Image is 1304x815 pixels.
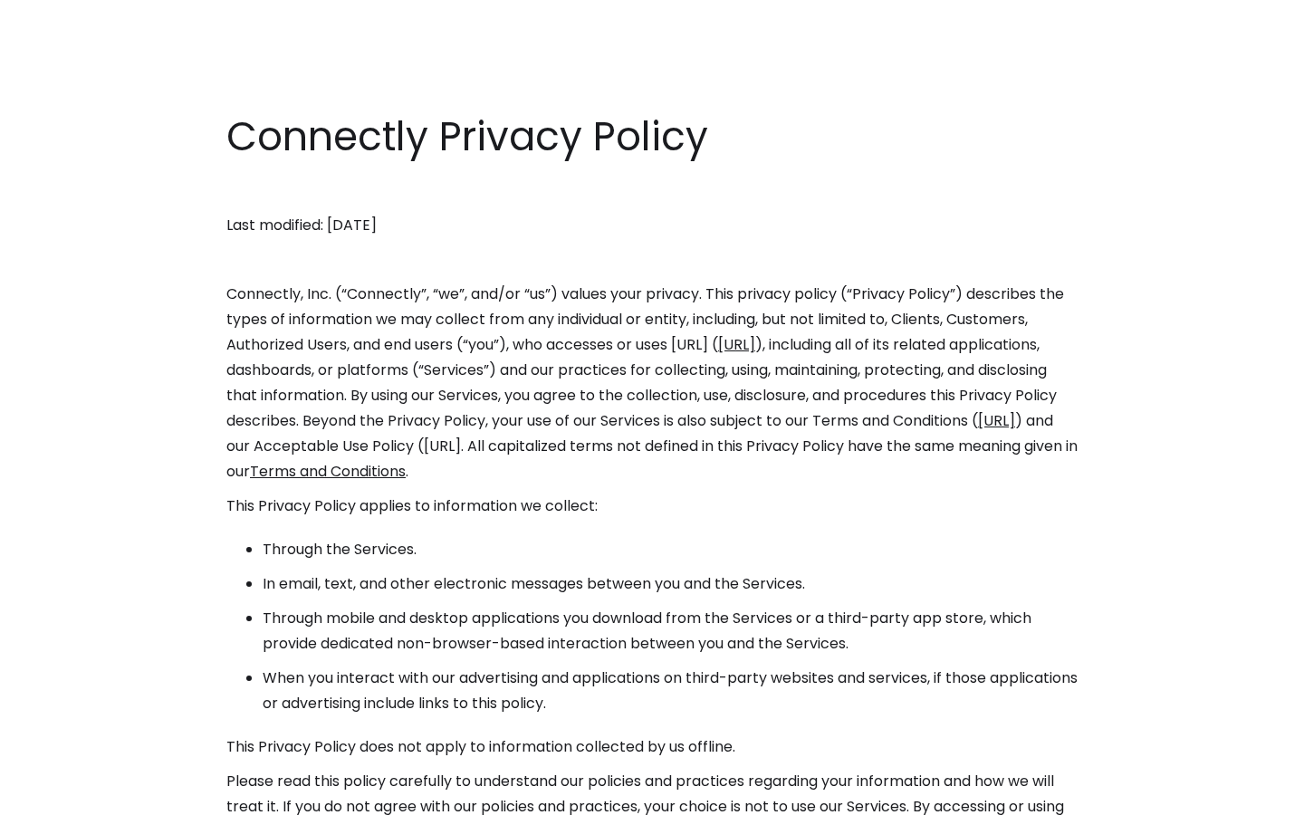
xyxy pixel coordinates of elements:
[226,109,1078,165] h1: Connectly Privacy Policy
[226,494,1078,519] p: This Privacy Policy applies to information we collect:
[226,734,1078,760] p: This Privacy Policy does not apply to information collected by us offline.
[18,781,109,809] aside: Language selected: English
[226,247,1078,273] p: ‍
[718,334,755,355] a: [URL]
[226,213,1078,238] p: Last modified: [DATE]
[36,783,109,809] ul: Language list
[226,178,1078,204] p: ‍
[263,606,1078,657] li: Through mobile and desktop applications you download from the Services or a third-party app store...
[226,282,1078,484] p: Connectly, Inc. (“Connectly”, “we”, and/or “us”) values your privacy. This privacy policy (“Priva...
[263,571,1078,597] li: In email, text, and other electronic messages between you and the Services.
[978,410,1015,431] a: [URL]
[250,461,406,482] a: Terms and Conditions
[263,537,1078,562] li: Through the Services.
[263,666,1078,716] li: When you interact with our advertising and applications on third-party websites and services, if ...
